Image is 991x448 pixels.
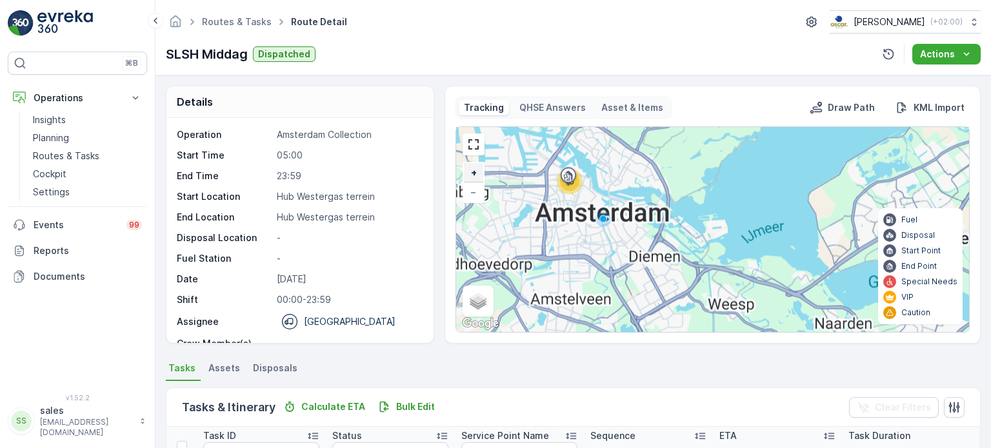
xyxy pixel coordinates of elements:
[11,411,32,431] div: SS
[920,48,955,61] p: Actions
[830,15,848,29] img: basis-logo_rgb2x.png
[40,404,133,417] p: sales
[177,273,272,286] p: Date
[129,220,139,230] p: 99
[601,101,663,114] p: Asset & Items
[177,94,213,110] p: Details
[34,219,119,231] p: Events
[8,10,34,36] img: logo
[168,362,195,375] span: Tasks
[177,252,272,265] p: Fuel Station
[28,147,147,165] a: Routes & Tasks
[301,400,365,413] p: Calculate ETA
[456,127,969,332] div: 0
[37,10,93,36] img: logo_light-DOdMpM7g.png
[253,362,297,375] span: Disposals
[8,394,147,402] span: v 1.52.2
[914,101,965,114] p: KML Import
[177,293,272,306] p: Shift
[277,211,419,224] p: Hub Westergas terrein
[471,167,477,178] span: +
[901,292,914,302] p: VIP
[203,429,236,442] p: Task ID
[33,150,99,162] p: Routes & Tasks
[277,337,419,350] p: -
[28,165,147,183] a: Cockpit
[901,215,917,225] p: Fuel
[332,429,362,442] p: Status
[901,277,957,287] p: Special Needs
[278,399,370,414] button: Calculate ETA
[901,246,941,256] p: Start Point
[34,92,121,104] p: Operations
[459,315,502,332] a: Open this area in Google Maps (opens a new window)
[28,111,147,129] a: Insights
[177,128,272,141] p: Operation
[930,17,963,27] p: ( +02:00 )
[277,293,419,306] p: 00:00-23:59
[34,270,142,283] p: Documents
[277,231,419,244] p: -
[177,190,272,203] p: Start Location
[277,170,419,182] p: 23:59
[464,135,483,154] a: View Fullscreen
[277,128,419,141] p: Amsterdam Collection
[166,44,248,64] p: SLSH Middag
[373,399,440,414] button: Bulk Edit
[208,362,240,375] span: Assets
[33,186,70,199] p: Settings
[912,44,981,64] button: Actions
[557,169,583,195] div: 16
[177,170,272,182] p: End Time
[258,48,310,61] p: Dispatched
[177,211,272,224] p: End Location
[464,287,492,315] a: Layers
[277,149,419,162] p: 05:00
[901,307,930,318] p: Caution
[459,315,502,332] img: Google
[277,273,419,286] p: [DATE]
[277,190,419,203] p: Hub Westergas terrein
[901,230,935,240] p: Disposal
[125,58,138,68] p: ⌘B
[304,315,395,328] p: [GEOGRAPHIC_DATA]
[875,401,931,414] p: Clear Filters
[8,404,147,438] button: SSsales[EMAIL_ADDRESS][DOMAIN_NAME]
[34,244,142,257] p: Reports
[33,131,69,144] p: Planning
[719,429,737,442] p: ETA
[461,429,549,442] p: Service Point Name
[849,397,939,418] button: Clear Filters
[177,337,272,350] p: Crew Member(s)
[828,101,875,114] p: Draw Path
[464,101,504,114] p: Tracking
[33,113,66,126] p: Insights
[848,429,910,442] p: Task Duration
[830,10,981,34] button: [PERSON_NAME](+02:00)
[28,129,147,147] a: Planning
[202,16,272,27] a: Routes & Tasks
[33,168,66,180] p: Cockpit
[177,231,272,244] p: Disposal Location
[177,315,219,328] p: Assignee
[805,100,880,115] button: Draw Path
[8,85,147,111] button: Operations
[470,186,477,197] span: −
[177,149,272,162] p: Start Time
[288,15,350,28] span: Route Detail
[464,182,483,202] a: Zoom Out
[168,19,183,30] a: Homepage
[464,163,483,182] a: Zoom In
[8,212,147,238] a: Events99
[253,46,315,62] button: Dispatched
[8,238,147,264] a: Reports
[901,261,937,271] p: End Point
[40,417,133,438] p: [EMAIL_ADDRESS][DOMAIN_NAME]
[854,15,925,28] p: [PERSON_NAME]
[519,101,586,114] p: QHSE Answers
[28,183,147,201] a: Settings
[182,398,275,416] p: Tasks & Itinerary
[590,429,636,442] p: Sequence
[396,400,435,413] p: Bulk Edit
[8,264,147,289] a: Documents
